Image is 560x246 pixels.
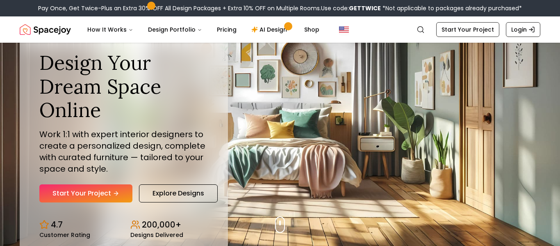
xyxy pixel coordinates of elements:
a: Spacejoy [20,21,71,38]
a: Pricing [210,21,243,38]
button: Design Portfolio [141,21,209,38]
b: GETTWICE [349,4,381,12]
p: 200,000+ [142,219,181,230]
a: Explore Designs [139,184,218,202]
nav: Main [81,21,326,38]
div: Pay Once, Get Twice-Plus an Extra 30% OFF All Design Packages + Extra 10% OFF on Multiple Rooms. [38,4,522,12]
h1: Design Your Dream Space Online [39,51,208,122]
a: Start Your Project [436,22,499,37]
div: Design stats [39,212,208,238]
a: Start Your Project [39,184,132,202]
img: Spacejoy Logo [20,21,71,38]
nav: Global [20,16,540,43]
span: *Not applicable to packages already purchased* [381,4,522,12]
span: Use code: [321,4,381,12]
p: Work 1:1 with expert interior designers to create a personalized design, complete with curated fu... [39,129,208,175]
p: 4.7 [51,219,63,230]
small: Customer Rating [39,232,90,238]
button: How It Works [81,21,140,38]
a: Login [506,22,540,37]
a: Shop [298,21,326,38]
a: AI Design [245,21,296,38]
img: United States [339,25,349,34]
small: Designs Delivered [130,232,183,238]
